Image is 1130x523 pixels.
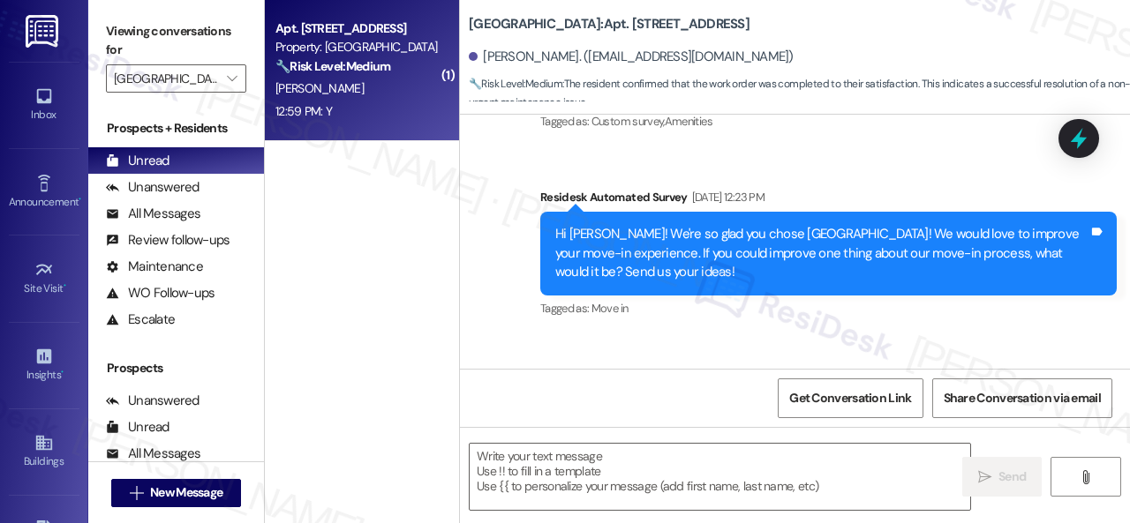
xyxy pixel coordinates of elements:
[106,418,169,437] div: Unread
[978,470,991,484] i: 
[778,378,923,418] button: Get Conversation Link
[106,445,200,463] div: All Messages
[275,38,439,56] div: Property: [GEOGRAPHIC_DATA]
[106,284,215,303] div: WO Follow-ups
[9,255,79,303] a: Site Visit •
[469,75,1130,113] span: : The resident confirmed that the work order was completed to their satisfaction. This indicates ...
[106,178,200,197] div: Unanswered
[469,77,562,91] strong: 🔧 Risk Level: Medium
[555,225,1089,281] div: Hi [PERSON_NAME]! We're so glad you chose [GEOGRAPHIC_DATA]! We would love to improve your move-i...
[64,280,66,292] span: •
[591,301,628,316] span: Move in
[469,15,750,34] b: [GEOGRAPHIC_DATA]: Apt. [STREET_ADDRESS]
[591,114,665,129] span: Custom survey ,
[79,193,81,205] span: •
[1079,470,1092,484] i: 
[61,366,64,378] span: •
[962,457,1042,497] button: Send
[106,310,175,329] div: Escalate
[9,428,79,475] a: Buildings
[469,48,794,66] div: [PERSON_NAME]. ([EMAIL_ADDRESS][DOMAIN_NAME])
[540,188,1117,213] div: Residesk Automated Survey
[540,108,1117,134] div: Tagged as:
[88,359,264,377] div: Prospects
[106,258,203,276] div: Maintenance
[106,18,246,64] label: Viewing conversations for
[9,81,79,129] a: Inbox
[932,378,1112,418] button: Share Conversation via email
[88,119,264,138] div: Prospects + Residents
[275,103,332,119] div: 12:59 PM: Y
[111,479,242,507] button: New Message
[106,205,200,223] div: All Messages
[275,19,439,38] div: Apt. [STREET_ADDRESS]
[9,341,79,389] a: Insights •
[26,15,62,48] img: ResiDesk Logo
[130,486,143,500] i: 
[275,80,364,96] span: [PERSON_NAME]
[944,389,1101,407] span: Share Conversation via email
[106,231,230,250] div: Review follow-ups
[227,71,237,86] i: 
[106,152,169,170] div: Unread
[275,58,390,74] strong: 🔧 Risk Level: Medium
[150,483,222,502] span: New Message
[688,188,765,206] div: [DATE] 12:23 PM
[789,389,911,407] span: Get Conversation Link
[114,64,218,93] input: All communities
[540,295,1117,321] div: Tagged as:
[998,467,1026,486] span: Send
[665,114,712,129] span: Amenities
[106,392,200,410] div: Unanswered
